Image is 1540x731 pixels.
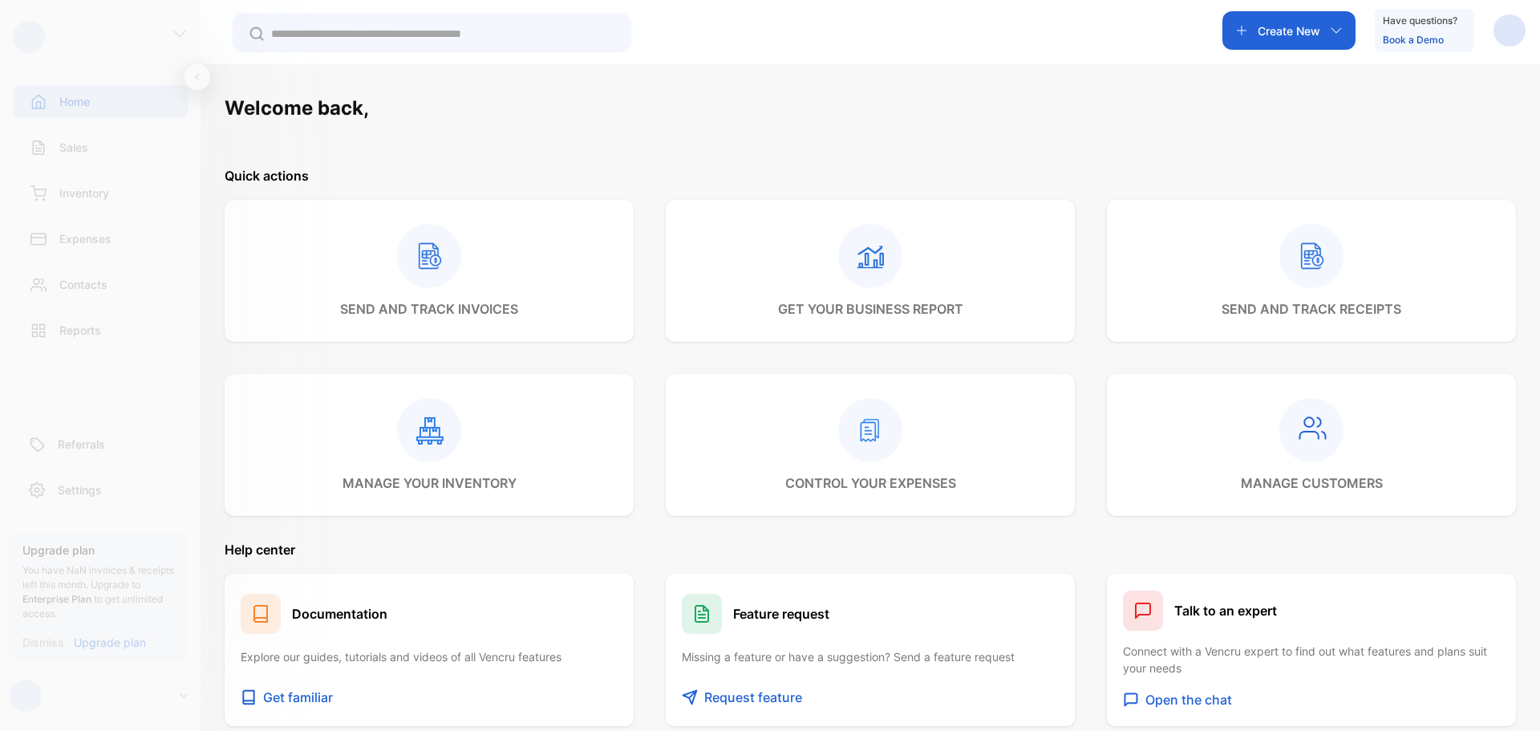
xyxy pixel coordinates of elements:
p: Settings [58,481,102,498]
p: get your business report [778,299,963,319]
p: Reports [59,322,101,339]
button: Create New [1222,11,1356,50]
p: Get familiar [263,688,333,707]
span: Upgrade to to get unlimited access. [22,579,163,619]
p: send and track invoices [340,299,518,319]
button: Get familiar [241,684,618,710]
p: Sales [59,139,88,156]
p: manage customers [1241,473,1383,493]
h1: Talk to an expert [1174,601,1277,620]
a: Upgrade plan [64,634,146,651]
p: You have NaN invoices & receipts left this month. [22,563,175,621]
h1: Documentation [292,604,387,623]
p: manage your inventory [342,473,517,493]
p: Help center [225,540,1516,559]
p: Create New [1258,22,1320,39]
a: Book a Demo [1383,34,1444,46]
p: Contacts [59,276,107,293]
h1: Feature request [733,604,829,623]
button: Request feature [682,684,1059,710]
p: Dismiss [22,634,64,651]
p: Expenses [59,230,111,247]
p: Quick actions [225,166,1516,185]
p: Inventory [59,185,109,201]
p: Upgrade plan [74,634,146,651]
p: Request feature [704,688,802,707]
p: Upgrade plan [22,542,175,558]
h1: Welcome back, [225,94,369,123]
p: Home [59,93,90,110]
p: Connect with a Vencru expert to find out what features and plans suit your needs [1123,643,1500,676]
p: control your expenses [785,473,956,493]
p: Open the chat [1145,690,1232,709]
p: Missing a feature or have a suggestion? Send a feature request [682,648,1059,665]
button: Open the chat [1123,689,1500,710]
p: send and track receipts [1222,299,1401,319]
p: Referrals [58,436,105,453]
p: Have questions? [1383,13,1457,29]
span: Enterprise Plan [22,593,91,605]
p: Explore our guides, tutorials and videos of all Vencru features [241,648,618,665]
